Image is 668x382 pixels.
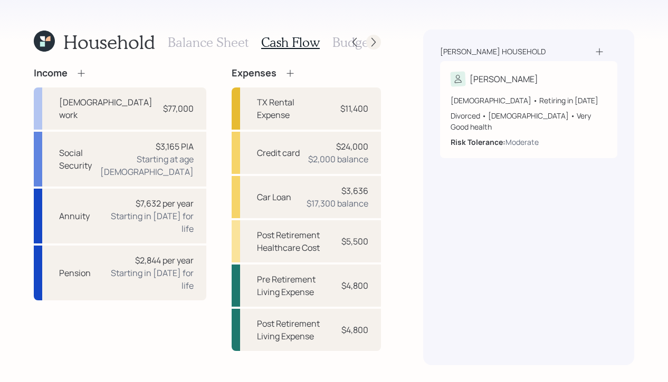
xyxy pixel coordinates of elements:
div: [PERSON_NAME] [470,73,538,85]
div: Credit card [257,146,300,159]
div: Starting at age [DEMOGRAPHIC_DATA] [100,153,194,178]
h4: Income [34,67,68,79]
div: $77,000 [163,102,194,115]
h3: Cash Flow [261,35,320,50]
div: Moderate [505,136,539,148]
h1: Household [63,31,155,53]
div: TX Rental Expense [257,96,328,121]
div: Social Security [59,146,94,172]
div: $17,300 balance [307,197,368,210]
div: Pension [59,267,91,279]
h3: Balance Sheet [168,35,249,50]
div: Annuity [59,210,90,222]
div: [DEMOGRAPHIC_DATA] • Retiring in [DATE] [451,95,607,106]
div: Pre Retirement Living Expense [257,273,328,298]
div: $11,400 [340,102,368,115]
div: Post Retirement Healthcare Cost [257,229,328,254]
div: [DEMOGRAPHIC_DATA] work [59,96,154,121]
div: $3,636 [341,184,368,197]
h4: Expenses [232,67,276,79]
div: $24,000 [336,140,368,153]
div: $4,800 [341,324,368,336]
div: $4,800 [341,279,368,292]
div: $2,844 per year [135,254,194,267]
div: Starting in [DATE] for life [99,267,194,292]
div: Post Retirement Living Expense [257,317,328,342]
h3: Budget [332,35,373,50]
div: Starting in [DATE] for life [98,210,194,235]
div: $2,000 balance [308,153,368,165]
div: $5,500 [341,235,368,248]
div: $7,632 per year [136,197,194,210]
div: $3,165 PIA [156,140,194,153]
b: Risk Tolerance: [451,137,505,147]
div: Divorced • [DEMOGRAPHIC_DATA] • Very Good health [451,110,607,132]
div: Car Loan [257,191,291,203]
div: [PERSON_NAME] household [440,46,546,57]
